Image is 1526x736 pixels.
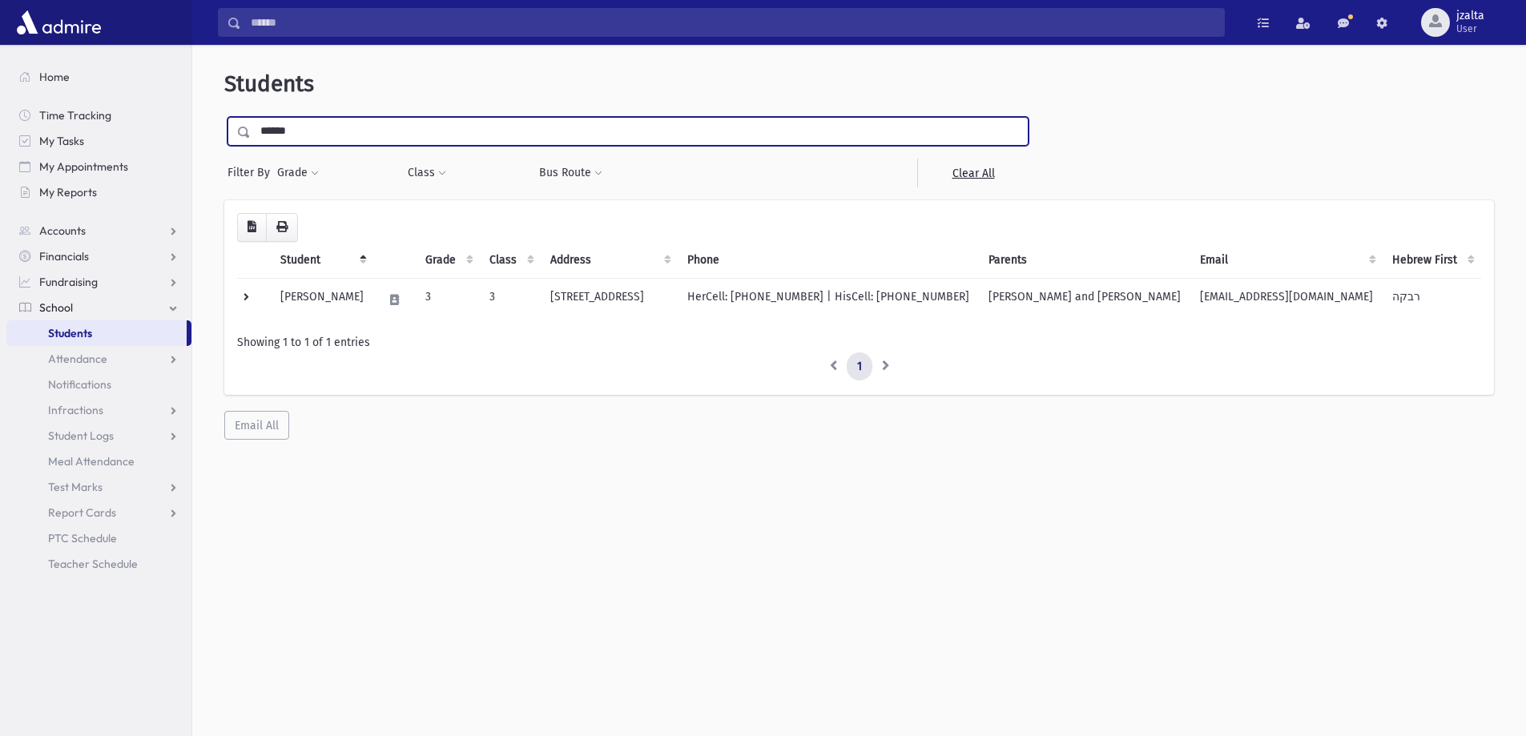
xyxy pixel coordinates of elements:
[48,557,138,571] span: Teacher Schedule
[678,242,979,279] th: Phone
[6,423,191,448] a: Student Logs
[48,454,135,469] span: Meal Attendance
[39,159,128,174] span: My Appointments
[979,242,1190,279] th: Parents
[6,346,191,372] a: Attendance
[48,531,117,545] span: PTC Schedule
[224,411,289,440] button: Email All
[416,242,480,279] th: Grade: activate to sort column ascending
[237,334,1481,351] div: Showing 1 to 1 of 1 entries
[538,159,603,187] button: Bus Route
[6,474,191,500] a: Test Marks
[541,278,678,321] td: [STREET_ADDRESS]
[6,397,191,423] a: Infractions
[48,377,111,392] span: Notifications
[6,154,191,179] a: My Appointments
[6,320,187,346] a: Students
[1383,242,1481,279] th: Hebrew First: activate to sort column ascending
[39,249,89,263] span: Financials
[39,300,73,315] span: School
[480,278,541,321] td: 3
[6,179,191,205] a: My Reports
[6,128,191,154] a: My Tasks
[48,352,107,366] span: Attendance
[6,218,191,243] a: Accounts
[39,108,111,123] span: Time Tracking
[48,326,92,340] span: Students
[227,164,276,181] span: Filter By
[224,70,314,97] span: Students
[6,269,191,295] a: Fundraising
[39,70,70,84] span: Home
[13,6,105,38] img: AdmirePro
[678,278,979,321] td: HerCell: [PHONE_NUMBER] | HisCell: [PHONE_NUMBER]
[1190,242,1383,279] th: Email: activate to sort column ascending
[416,278,480,321] td: 3
[39,185,97,199] span: My Reports
[39,275,98,289] span: Fundraising
[6,500,191,525] a: Report Cards
[6,551,191,577] a: Teacher Schedule
[541,242,678,279] th: Address: activate to sort column ascending
[6,64,191,90] a: Home
[1456,10,1484,22] span: jzalta
[271,242,373,279] th: Student: activate to sort column descending
[847,352,872,381] a: 1
[1383,278,1481,321] td: רבקה
[48,428,114,443] span: Student Logs
[6,103,191,128] a: Time Tracking
[1190,278,1383,321] td: [EMAIL_ADDRESS][DOMAIN_NAME]
[48,480,103,494] span: Test Marks
[6,448,191,474] a: Meal Attendance
[271,278,373,321] td: [PERSON_NAME]
[979,278,1190,321] td: [PERSON_NAME] and [PERSON_NAME]
[39,223,86,238] span: Accounts
[266,213,298,242] button: Print
[6,525,191,551] a: PTC Schedule
[407,159,447,187] button: Class
[241,8,1224,37] input: Search
[1456,22,1484,35] span: User
[6,243,191,269] a: Financials
[6,295,191,320] a: School
[917,159,1029,187] a: Clear All
[237,213,267,242] button: CSV
[48,403,103,417] span: Infractions
[48,505,116,520] span: Report Cards
[6,372,191,397] a: Notifications
[276,159,320,187] button: Grade
[39,134,84,148] span: My Tasks
[480,242,541,279] th: Class: activate to sort column ascending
